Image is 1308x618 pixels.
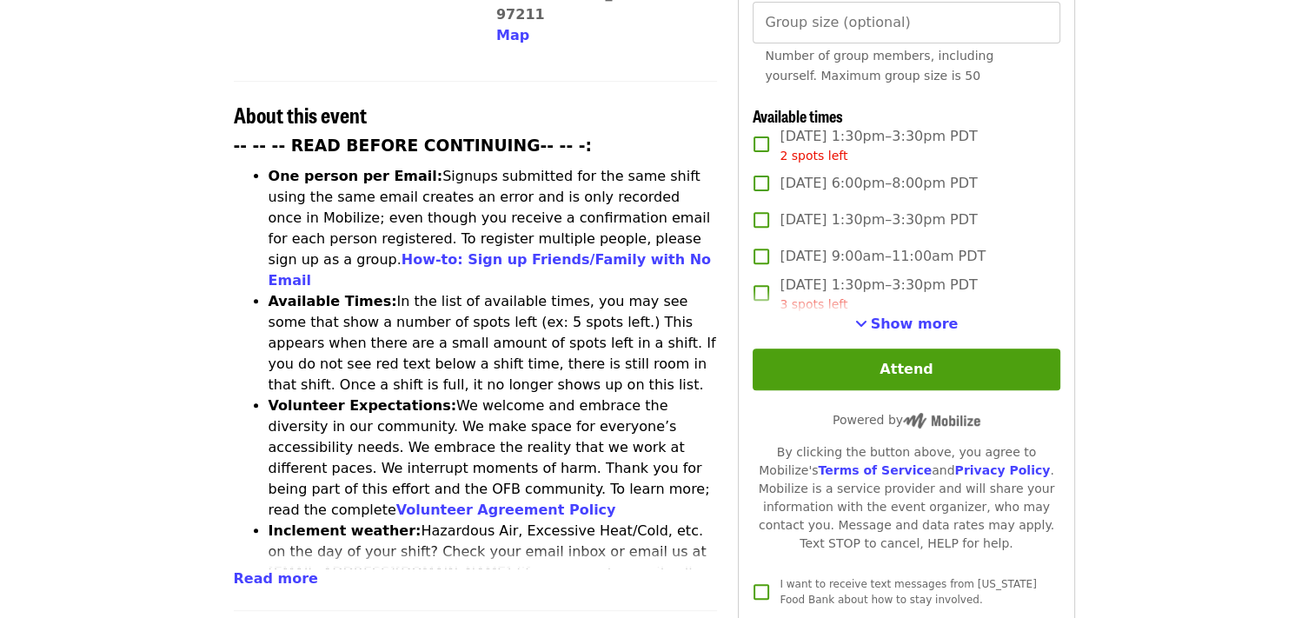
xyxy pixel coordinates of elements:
a: How-to: Sign up Friends/Family with No Email [269,251,712,289]
span: Show more [871,316,959,332]
span: Available times [753,104,843,127]
span: [DATE] 6:00pm–8:00pm PDT [780,173,977,194]
li: In the list of available times, you may see some that show a number of spots left (ex: 5 spots le... [269,291,718,395]
span: Powered by [833,413,980,427]
span: Read more [234,570,318,587]
button: See more timeslots [855,314,959,335]
span: Number of group members, including yourself. Maximum group size is 50 [765,49,993,83]
span: [DATE] 9:00am–11:00am PDT [780,246,986,267]
button: Map [496,25,529,46]
strong: Volunteer Expectations: [269,397,457,414]
span: I want to receive text messages from [US_STATE] Food Bank about how to stay involved. [780,578,1036,606]
button: Attend [753,349,1059,390]
a: Volunteer Agreement Policy [396,502,616,518]
span: About this event [234,99,367,130]
span: 2 spots left [780,149,847,163]
span: 3 spots left [780,297,847,311]
span: [DATE] 1:30pm–3:30pm PDT [780,126,977,165]
img: Powered by Mobilize [903,413,980,429]
button: Read more [234,568,318,589]
span: Map [496,27,529,43]
li: We welcome and embrace the diversity in our community. We make space for everyone’s accessibility... [269,395,718,521]
li: Signups submitted for the same shift using the same email creates an error and is only recorded o... [269,166,718,291]
div: By clicking the button above, you agree to Mobilize's and . Mobilize is a service provider and wi... [753,443,1059,553]
span: [DATE] 1:30pm–3:30pm PDT [780,209,977,230]
input: [object Object] [753,2,1059,43]
strong: -- -- -- READ BEFORE CONTINUING-- -- -: [234,136,592,155]
span: [DATE] 1:30pm–3:30pm PDT [780,275,977,314]
strong: Inclement weather: [269,522,422,539]
a: Terms of Service [818,463,932,477]
strong: One person per Email: [269,168,443,184]
strong: Available Times: [269,293,397,309]
a: Privacy Policy [954,463,1050,477]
